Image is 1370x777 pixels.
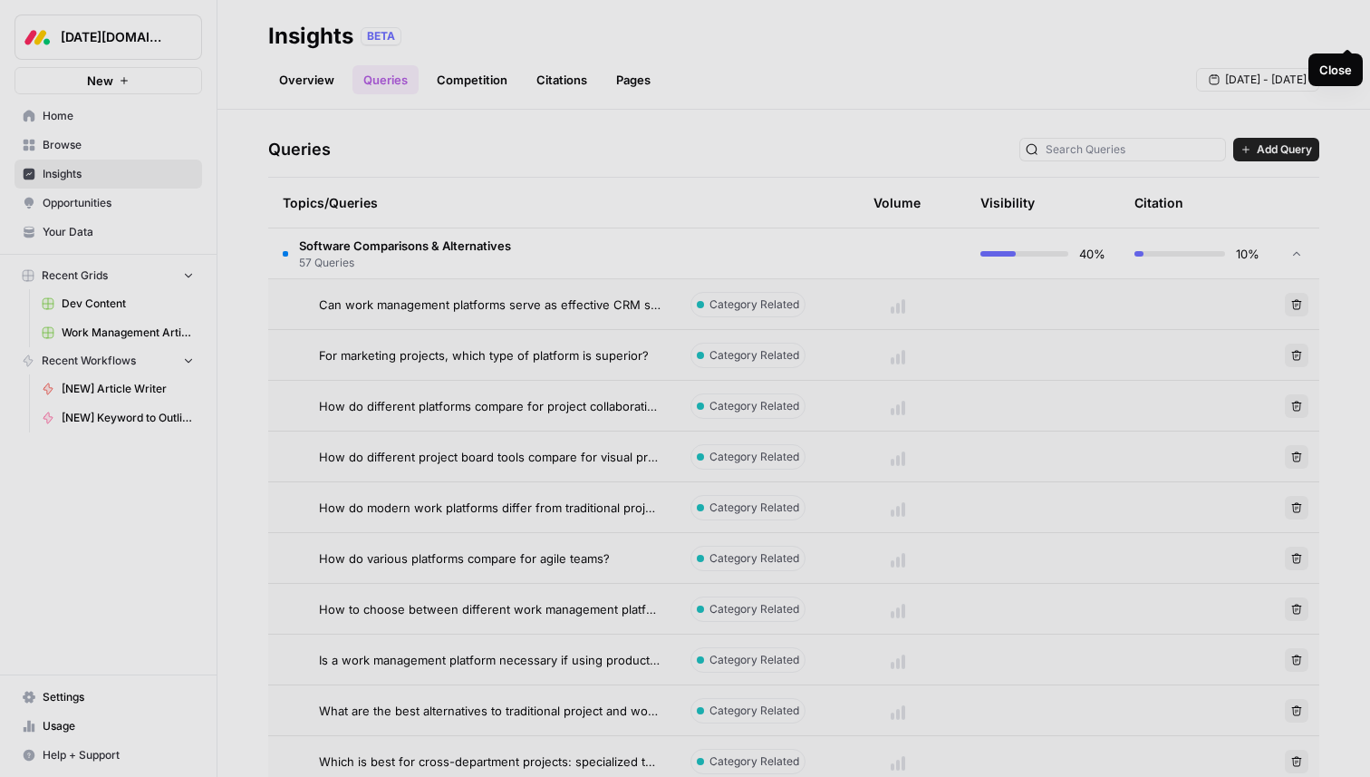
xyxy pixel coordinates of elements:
span: For marketing projects, which type of platform is superior? [319,346,649,364]
span: Dev Content [62,296,194,312]
span: What are the best alternatives to traditional project and work management approaches? [319,702,661,720]
span: 40% [1079,245,1105,263]
span: Opportunities [43,195,194,211]
button: Add Query [1233,138,1319,161]
span: Your Data [43,224,194,240]
span: Category Related [709,753,799,770]
a: Settings [14,683,202,712]
span: Category Related [709,296,799,313]
span: How do modern work platforms differ from traditional project management software? [319,499,661,517]
span: Category Related [709,652,799,668]
span: Category Related [709,398,799,414]
a: Your Data [14,218,202,247]
div: Citation [1134,178,1183,228]
a: Pages [605,65,661,94]
span: Usage [43,718,194,734]
a: [NEW] Article Writer [34,374,202,403]
a: Queries [352,65,419,94]
span: Software Comparisons & Alternatives [299,237,511,255]
button: New [14,67,202,94]
span: [DATE] - [DATE] [1225,72,1307,88]
span: How do different platforms compare for project collaboration? [319,397,661,415]
a: Opportunities [14,189,202,218]
span: Category Related [709,601,799,617]
span: Help + Support [43,747,194,763]
span: 57 Queries [299,255,511,271]
span: 10% [1236,245,1259,263]
span: How do different project board tools compare for visual project management? [319,448,661,466]
span: [DATE][DOMAIN_NAME] [61,28,170,46]
span: [NEW] Keyword to Outline [62,410,194,426]
span: Category Related [709,347,799,364]
span: How to choose between different work management platforms for team collaboration? [319,600,661,618]
span: Insights [43,166,194,182]
span: Volume [873,194,921,212]
a: Work Management Article Grid [34,318,202,347]
span: Category Related [709,449,799,465]
a: Overview [268,65,345,94]
span: Add Query [1257,141,1312,158]
button: Workspace: Monday.com [14,15,202,60]
a: Dev Content [34,289,202,318]
button: Recent Workflows [14,347,202,374]
span: Which is best for cross-department projects: specialized tools or unified platforms? [319,753,661,771]
div: Visibility [980,194,1035,212]
div: Insights [268,22,353,51]
img: Monday.com Logo [21,21,53,53]
a: [NEW] Keyword to Outline [34,403,202,432]
span: Category Related [709,550,799,567]
span: Recent Grids [42,267,108,284]
input: Search Queries [1046,141,1220,159]
span: Is a work management platform necessary if using productivity suites? [319,651,661,669]
a: Usage [14,712,202,741]
div: BETA [361,27,401,45]
span: Browse [43,137,194,153]
span: Recent Workflows [42,353,136,369]
button: [DATE] - [DATE] [1196,68,1319,92]
span: Settings [43,689,194,705]
a: Competition [426,65,518,94]
h3: Queries [268,137,331,162]
div: Topics/Queries [283,178,661,228]
span: Category Related [709,500,799,516]
span: New [87,72,113,90]
span: How do various platforms compare for agile teams? [319,549,610,568]
a: Citations [526,65,598,94]
span: Can work management platforms serve as effective CRM systems? [319,296,661,314]
span: Category Related [709,703,799,719]
span: [NEW] Article Writer [62,381,194,397]
span: Home [43,108,194,124]
button: Help + Support [14,741,202,770]
a: Browse [14,131,202,160]
a: Insights [14,160,202,189]
a: Home [14,102,202,131]
span: Work Management Article Grid [62,325,194,341]
button: Recent Grids [14,262,202,289]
